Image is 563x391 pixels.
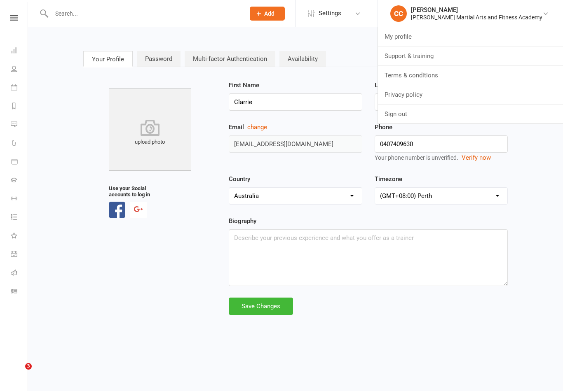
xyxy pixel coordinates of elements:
a: General attendance kiosk mode [11,246,28,264]
span: Add [264,10,274,17]
button: Email [247,122,267,132]
a: Password [137,51,181,67]
a: My profile [378,27,563,46]
label: Last Name [375,80,405,90]
button: Add [250,7,285,21]
span: Settings [319,4,341,23]
a: Calendar [11,79,28,98]
div: [PERSON_NAME] [411,6,542,14]
a: Availability [279,51,326,67]
button: Verify now [462,153,491,163]
label: Phone [375,122,508,132]
a: What's New [11,227,28,246]
a: Support & training [378,47,563,65]
a: Class kiosk mode [11,283,28,301]
a: Privacy policy [378,85,563,104]
div: upload photo [109,119,191,147]
label: Biography [229,216,256,226]
a: Terms & conditions [378,66,563,85]
a: Dashboard [11,42,28,61]
a: Reports [11,98,28,116]
iframe: Intercom live chat [8,363,28,383]
a: Product Sales [11,153,28,172]
label: Timezone [375,174,402,184]
label: First Name [229,80,259,90]
img: source_google-3f8834fd4d8f2e2c8e010cc110e0734a99680496d2aa6f3f9e0e39c75036197d.svg [134,206,143,212]
strong: Use your Social accounts to log in [109,185,154,198]
span: Your phone number is unverified. [375,154,458,161]
a: People [11,61,28,79]
input: First Name [229,93,362,111]
input: Search... [49,8,239,19]
a: Sign out [378,105,563,123]
a: Multi-factor Authentication [185,51,275,67]
div: [PERSON_NAME] Martial Arts and Fitness Academy [411,14,542,21]
div: Save Changes [229,298,293,315]
label: Country [229,174,250,184]
label: Email [229,122,362,132]
a: Your Profile [83,51,133,67]
a: Roll call kiosk mode [11,264,28,283]
div: CC [390,5,407,22]
input: Last Name [375,93,508,111]
span: 3 [25,363,32,370]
